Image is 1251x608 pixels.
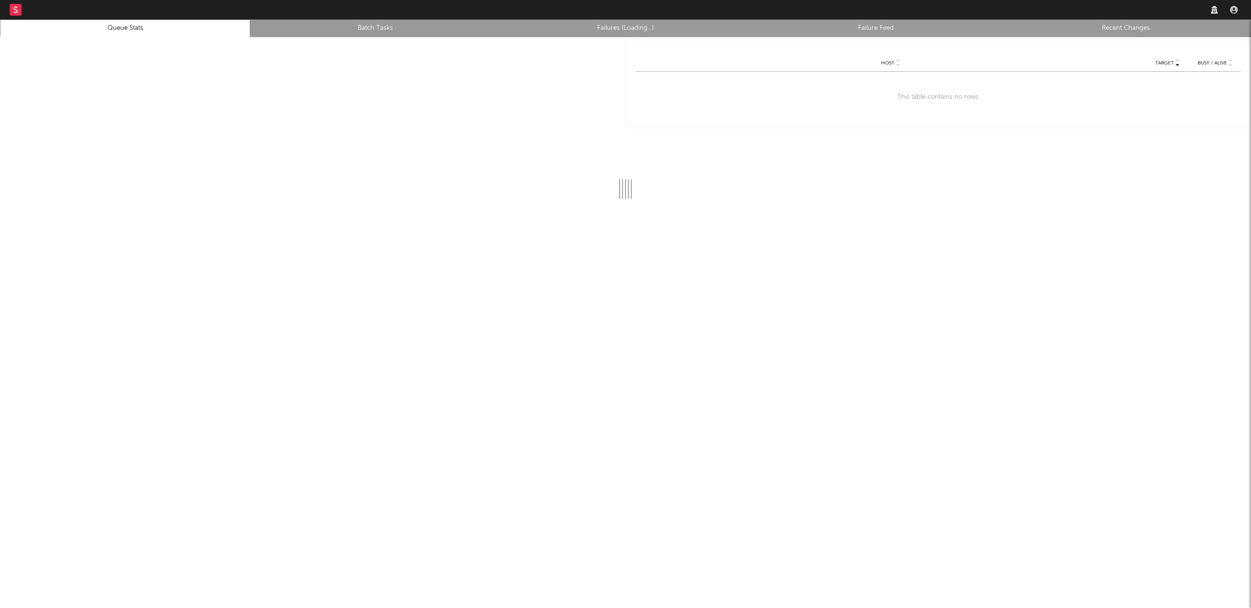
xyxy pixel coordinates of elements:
[636,72,1241,123] div: This table contains no rows.
[506,22,745,34] a: Failures (Loading...)
[256,22,495,34] a: Batch Tasks
[881,60,894,66] span: Host
[5,22,245,34] a: Queue Stats
[1155,60,1174,66] span: Target
[1006,22,1246,34] a: Recent Changes
[1198,60,1227,66] span: Busy / Alive
[756,22,995,34] a: Failure Feed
